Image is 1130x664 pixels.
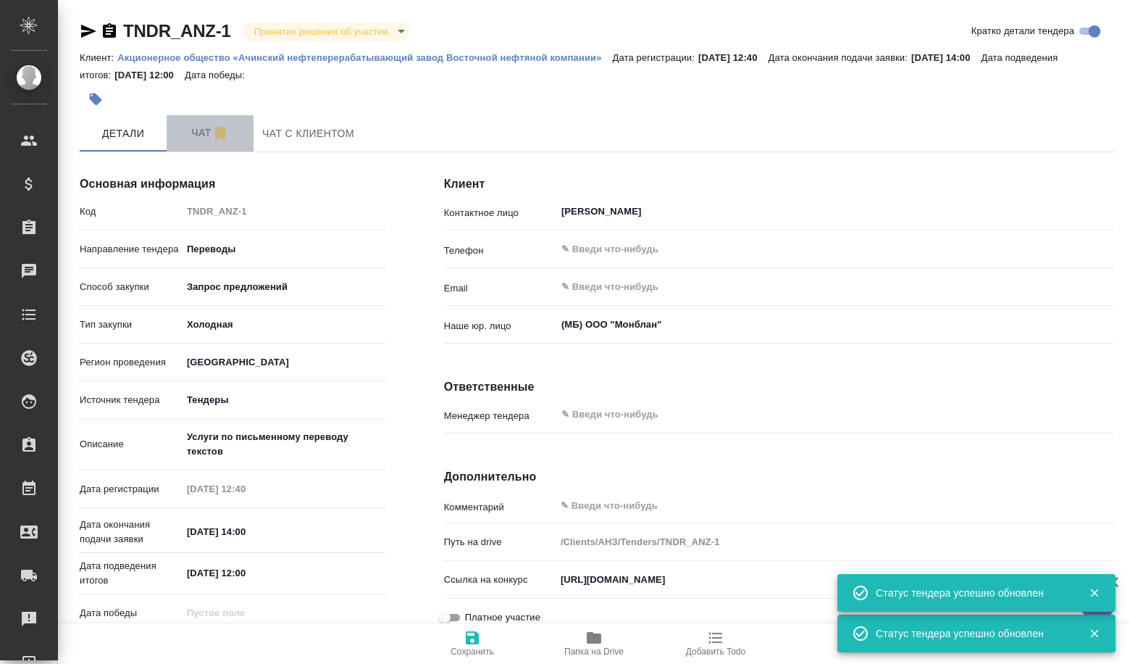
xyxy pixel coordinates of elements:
[182,275,386,299] div: Запрос предложений
[182,388,386,412] div: [GEOGRAPHIC_DATA]
[613,52,698,63] p: Дата регистрации:
[182,312,386,337] div: Холодная
[444,175,1114,193] h4: Клиент
[971,24,1074,38] span: Кратко детали тендера
[182,237,386,262] div: Переводы
[444,206,556,220] p: Контактное лицо
[1106,286,1109,289] button: Open
[533,623,655,664] button: Папка на Drive
[182,602,309,623] input: Пустое поле
[262,125,354,143] span: Чат с клиентом
[182,521,309,542] input: ✎ Введи что-нибудь
[182,425,386,464] textarea: Услуги по письменному переводу текстов
[911,52,982,63] p: [DATE] 14:00
[560,241,1061,258] input: ✎ Введи что-нибудь
[698,52,769,63] p: [DATE] 12:40
[444,500,556,515] p: Комментарий
[444,378,1114,396] h4: Ответственные
[80,355,182,370] p: Регион проведения
[101,22,118,40] button: Скопировать ссылку
[465,610,540,625] span: Платное участие
[1106,210,1109,213] button: Open
[1106,413,1109,416] button: Open
[655,623,777,664] button: Добавить Todo
[123,21,231,41] a: TNDR_ANZ-1
[80,393,182,407] p: Источник тендера
[769,52,911,63] p: Дата окончания подачи заявки:
[1106,323,1109,326] button: Open
[80,22,97,40] button: Скопировать ссылку для ЯМессенджера
[80,83,112,115] button: Добавить тэг
[80,204,182,219] p: Код
[1106,248,1109,251] button: Open
[444,535,556,549] p: Путь на drive
[686,647,745,657] span: Добавить Todo
[80,52,117,63] p: Клиент:
[182,201,386,222] input: Пустое поле
[80,280,182,294] p: Способ закупки
[444,244,556,258] p: Телефон
[444,468,1114,486] h4: Дополнительно
[444,281,556,296] p: Email
[1079,627,1109,640] button: Закрыть
[564,647,624,657] span: Папка на Drive
[185,70,248,80] p: Дата победы:
[444,319,556,333] p: Наше юр. лицо
[876,626,1067,641] div: Статус тендера успешно обновлен
[182,478,309,499] input: Пустое поле
[80,242,182,257] p: Направление тендера
[250,25,393,38] button: Принятие решения об участии
[560,278,1061,296] input: ✎ Введи что-нибудь
[80,175,386,193] h4: Основная информация
[411,623,533,664] button: Сохранить
[80,318,182,332] p: Тип закупки
[451,647,494,657] span: Сохранить
[212,125,229,142] svg: Отписаться
[444,573,556,587] p: Ссылка на конкурс
[88,125,158,143] span: Детали
[117,52,612,63] p: Акционерное общество «Ачинский нефтеперерабатывающий завод Восточной нефтяной компании»
[556,531,1114,552] input: Пустое поле
[560,406,1061,423] input: ✎ Введи что-нибудь
[182,563,309,584] input: ✎ Введи что-нибудь
[114,70,185,80] p: [DATE] 12:00
[243,22,410,41] div: Принятие решения об участии
[182,350,386,375] div: [GEOGRAPHIC_DATA]
[1079,586,1109,599] button: Закрыть
[175,124,245,142] span: Чат
[876,586,1067,600] div: Статус тендера успешно обновлен
[444,409,556,423] p: Менеджер тендера
[556,569,1114,590] input: ✎ Введи что-нибудь
[80,437,182,452] p: Описание
[80,518,182,547] p: Дата окончания подачи заявки
[80,606,182,621] p: Дата победы
[80,559,182,588] p: Дата подведения итогов
[117,51,612,63] a: Акционерное общество «Ачинский нефтеперерабатывающий завод Восточной нефтяной компании»
[80,482,182,497] p: Дата регистрации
